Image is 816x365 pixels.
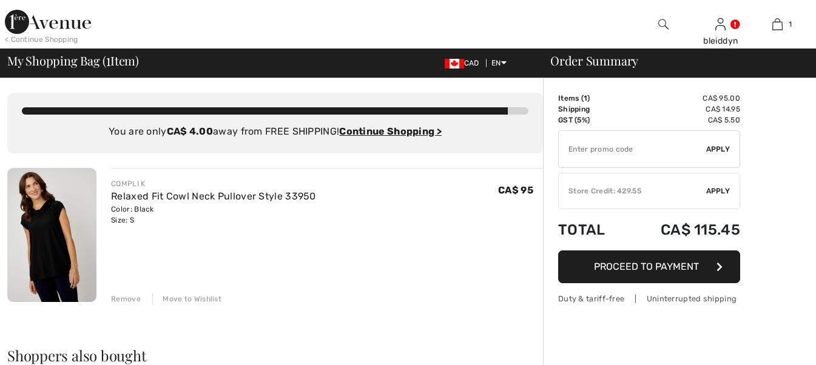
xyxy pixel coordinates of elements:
span: CA$ 95 [498,184,533,196]
span: My Shopping Bag ( Item) [7,55,139,67]
img: Canadian Dollar [445,59,464,69]
a: Relaxed Fit Cowl Neck Pullover Style 33950 [111,190,316,202]
div: Color: Black Size: S [111,204,316,226]
a: Continue Shopping > [339,126,442,137]
div: < Continue Shopping [5,34,78,45]
span: CAD [445,59,484,67]
div: Move to Wishlist [152,293,221,304]
td: CA$ 5.50 [625,115,740,126]
div: Order Summary [536,55,809,67]
a: 1 [750,17,806,32]
h2: Shoppers also bought [7,348,543,363]
img: search the website [658,17,669,32]
td: CA$ 95.00 [625,93,740,104]
span: Proceed to Payment [594,261,699,272]
td: Items ( ) [558,93,625,104]
img: Relaxed Fit Cowl Neck Pullover Style 33950 [7,168,96,302]
span: Apply [706,186,730,196]
span: 1 [789,19,792,30]
div: Store Credit: 429.55 [559,186,706,196]
button: Proceed to Payment [558,250,740,283]
span: Apply [706,144,730,155]
strong: CA$ 4.00 [167,126,213,137]
div: COMPLI K [111,178,316,189]
div: Duty & tariff-free | Uninterrupted shipping [558,293,740,304]
div: You are only away from FREE SHIPPING! [22,124,528,139]
img: My Bag [772,17,783,32]
input: Promo code [559,131,706,167]
td: Total [558,209,625,250]
a: Sign In [715,18,726,30]
span: 1 [106,52,110,67]
div: Remove [111,293,141,304]
td: GST (5%) [558,115,625,126]
td: CA$ 115.45 [625,209,740,250]
span: 1 [584,94,587,102]
span: EN [491,59,507,67]
img: My Info [715,17,726,32]
td: Shipping [558,104,625,115]
img: 1ère Avenue [5,10,91,34]
td: CA$ 14.95 [625,104,740,115]
div: bleiddyn [693,35,749,47]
